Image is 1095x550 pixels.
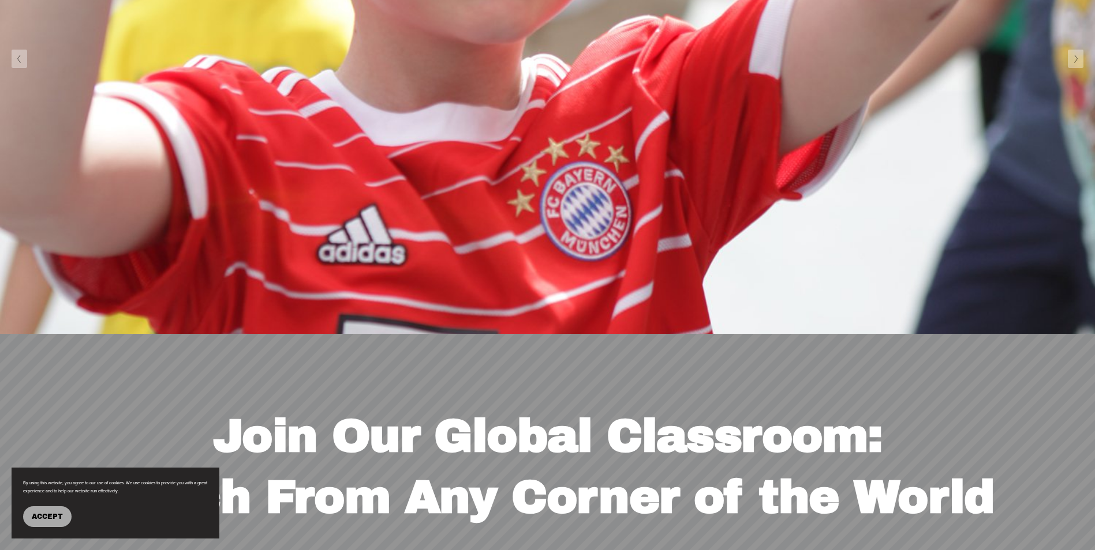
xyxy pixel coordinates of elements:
[12,50,27,68] button: Previous Slide
[100,411,994,522] strong: Join Our Global Classroom: Teach From Any Corner of the World
[12,468,219,538] section: Cookie banner
[32,513,63,521] span: Accept
[23,479,208,495] p: By using this website, you agree to our use of cookies. We use cookies to provide you with a grea...
[23,506,72,527] button: Accept
[1068,50,1083,68] button: Next Slide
